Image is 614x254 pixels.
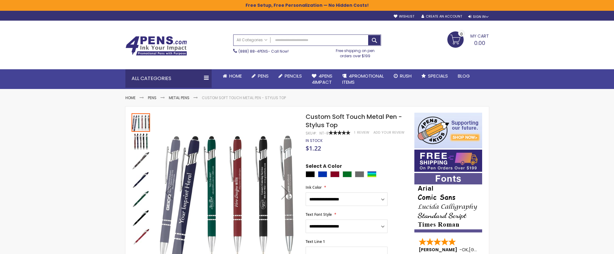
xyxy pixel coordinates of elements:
div: Custom Soft Touch Metal Pen - Stylus Top [132,208,151,227]
img: Custom Soft Touch Metal Pen - Stylus Top [132,151,150,170]
span: [GEOGRAPHIC_DATA] [469,247,514,253]
img: Custom Soft Touch Metal Pen - Stylus Top [132,132,150,151]
div: Blue [318,171,327,177]
div: Black [306,171,315,177]
div: Free shipping on pen orders over $199 [329,46,381,58]
a: 4Pens4impact [307,69,337,89]
a: 1 Review [354,130,370,135]
span: Rush [400,73,412,79]
span: 4PROMOTIONAL ITEMS [342,73,384,85]
div: Custom Soft Touch Metal Pen - Stylus Top [132,132,151,151]
a: Home [125,95,136,100]
span: Custom Soft Touch Metal Pen - Stylus Top [306,112,402,129]
span: OK [462,247,468,253]
div: Green [343,171,352,177]
a: (888) 88-4PENS [238,49,268,54]
div: Availability [306,138,323,143]
a: Rush [389,69,417,83]
span: 0.00 [474,39,485,47]
span: Select A Color [306,163,342,171]
span: 4Pens 4impact [312,73,332,85]
span: 1 [354,130,355,135]
span: [PERSON_NAME] [419,247,459,253]
div: 100% [329,131,350,135]
a: Pencils [274,69,307,83]
a: Home [218,69,247,83]
div: Burgundy [330,171,340,177]
img: Custom Soft Touch Metal Pen - Stylus Top [132,190,150,208]
a: Add Your Review [373,130,405,135]
div: Assorted [367,171,376,177]
span: Specials [428,73,448,79]
span: Pencils [285,73,302,79]
span: Text Font Style [306,212,332,217]
a: Pens [148,95,157,100]
img: Free shipping on orders over $199 [414,150,482,172]
span: Text Line 1 [306,239,325,244]
span: - , [459,247,514,253]
div: Custom Soft Touch Metal Pen - Stylus Top [132,151,151,170]
div: Custom Soft Touch Metal Pen - Stylus Top [132,113,151,132]
span: In stock [306,138,323,143]
a: Blog [453,69,475,83]
a: Specials [417,69,453,83]
span: Ink Color [306,185,322,190]
span: Blog [458,73,470,79]
a: Create an Account [421,14,462,19]
a: 0.00 0 [447,31,489,47]
div: All Categories [125,69,212,88]
strong: SKU [306,131,317,136]
span: Pens [258,73,269,79]
div: Custom Soft Touch Metal Pen - Stylus Top [132,170,151,189]
img: font-personalization-examples [414,173,482,232]
img: Custom Soft Touch Metal Pen - Stylus Top [132,228,150,246]
span: $1.22 [306,144,321,152]
a: Metal Pens [169,95,189,100]
img: Custom Soft Touch Metal Pen - Stylus Top [132,171,150,189]
a: 4PROMOTIONALITEMS [337,69,389,89]
div: Custom Soft Touch Metal Pen - Stylus Top [132,227,150,246]
a: Wishlist [394,14,414,19]
span: All Categories [237,38,267,42]
a: Pens [247,69,274,83]
li: Custom Soft Touch Metal Pen - Stylus Top [202,95,286,100]
a: All Categories [234,35,270,45]
img: Custom Soft Touch Metal Pen - Stylus Top [132,209,150,227]
img: 4pens 4 kids [414,113,482,148]
div: Grey [355,171,364,177]
iframe: Reseñas de Clientes en Google [563,237,614,254]
img: 4Pens Custom Pens and Promotional Products [125,36,187,56]
div: Sign In [468,14,489,19]
div: NT-8 [319,131,329,136]
span: Review [357,130,369,135]
span: Home [229,73,242,79]
div: Custom Soft Touch Metal Pen - Stylus Top [132,189,151,208]
span: - Call Now! [238,49,289,54]
span: 0 [460,31,463,37]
